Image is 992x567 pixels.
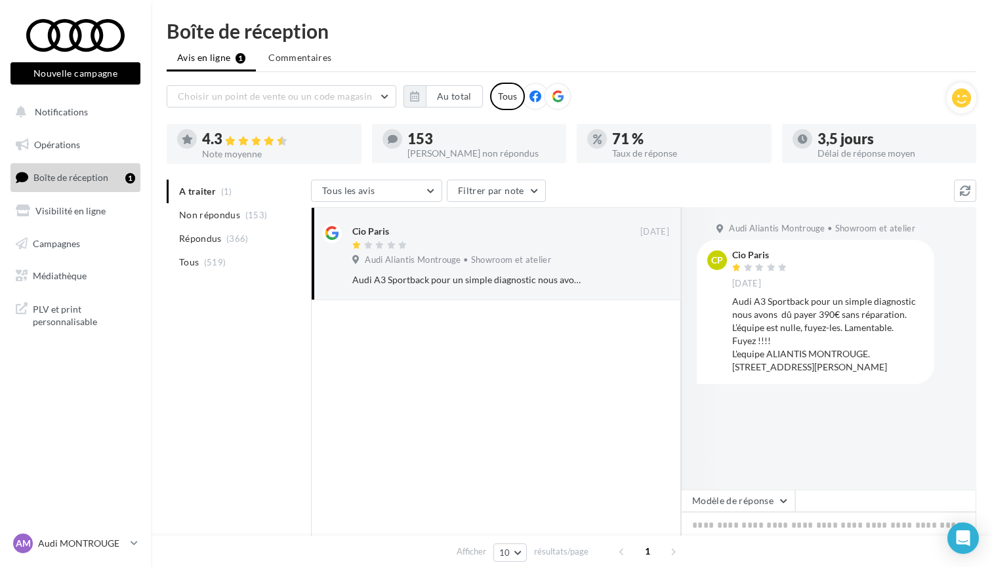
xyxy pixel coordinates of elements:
div: 1 [125,173,135,184]
span: Afficher [457,545,486,558]
p: Audi MONTROUGE [38,537,125,550]
div: Audi A3 Sportback pour un simple diagnostic nous avons dû payer 390€ sans réparation. L’équipe es... [352,273,584,286]
span: Boîte de réception [33,172,108,183]
span: Répondus [179,232,222,245]
div: Taux de réponse [612,149,761,158]
span: Tous les avis [322,185,375,196]
span: Opérations [34,139,80,150]
button: 10 [493,543,527,562]
span: Visibilité en ligne [35,205,106,216]
button: Notifications [8,98,138,126]
span: Notifications [35,106,88,117]
a: AM Audi MONTROUGE [10,531,140,556]
span: Audi Aliantis Montrouge • Showroom et atelier [729,223,915,235]
button: Tous les avis [311,180,442,202]
div: Audi A3 Sportback pour un simple diagnostic nous avons dû payer 390€ sans réparation. L’équipe es... [732,295,924,374]
span: AM [16,537,31,550]
span: Audi Aliantis Montrouge • Showroom et atelier [365,254,551,266]
span: Commentaires [268,51,331,64]
div: 153 [407,132,556,146]
span: CP [711,254,723,267]
span: 10 [499,547,510,558]
a: Visibilité en ligne [8,197,143,225]
span: (153) [245,210,268,220]
span: (519) [204,257,226,267]
div: Note moyenne [202,149,351,159]
div: Délai de réponse moyen [817,149,966,158]
button: Nouvelle campagne [10,62,140,85]
span: PLV et print personnalisable [33,300,135,328]
span: Médiathèque [33,270,87,281]
div: Cio Paris [352,225,389,238]
span: Non répondus [179,208,240,222]
span: résultats/page [534,545,589,558]
div: [PERSON_NAME] non répondus [407,149,556,158]
div: Cio Paris [732,250,790,260]
a: PLV et print personnalisable [8,295,143,334]
div: 4.3 [202,132,351,147]
a: Opérations [8,131,143,159]
span: [DATE] [640,226,669,238]
span: (366) [226,233,249,244]
button: Choisir un point de vente ou un code magasin [167,85,396,108]
span: [DATE] [732,278,761,290]
span: Tous [179,256,199,269]
div: 3,5 jours [817,132,966,146]
button: Filtrer par note [447,180,546,202]
span: Campagnes [33,237,80,248]
button: Modèle de réponse [681,490,795,512]
span: 1 [637,541,658,562]
div: Open Intercom Messenger [947,522,979,554]
div: Tous [490,83,525,110]
a: Campagnes [8,230,143,258]
a: Médiathèque [8,262,143,290]
button: Au total [403,85,483,108]
div: 71 % [612,132,761,146]
span: Choisir un point de vente ou un code magasin [178,90,372,102]
a: Boîte de réception1 [8,163,143,191]
button: Au total [426,85,483,108]
div: Boîte de réception [167,21,976,41]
